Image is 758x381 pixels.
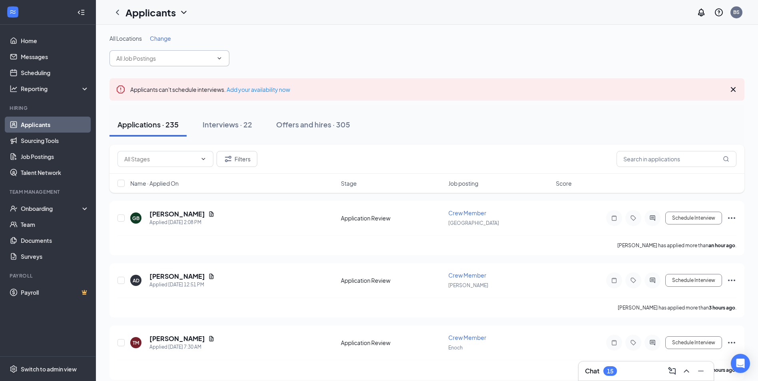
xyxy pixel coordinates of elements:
svg: Settings [10,365,18,373]
div: Onboarding [21,204,82,212]
svg: Document [208,273,215,280]
svg: Note [609,215,619,221]
span: [GEOGRAPHIC_DATA] [448,220,499,226]
svg: Note [609,339,619,346]
svg: Ellipses [727,276,736,285]
div: Interviews · 22 [203,119,252,129]
svg: Analysis [10,85,18,93]
div: Applied [DATE] 12:51 PM [149,281,215,289]
div: GB [132,215,139,222]
h5: [PERSON_NAME] [149,272,205,281]
div: Reporting [21,85,90,93]
a: Job Postings [21,149,89,165]
button: Schedule Interview [665,212,722,224]
a: Talent Network [21,165,89,181]
svg: Notifications [696,8,706,17]
button: Schedule Interview [665,336,722,349]
a: Team [21,216,89,232]
span: Stage [341,179,357,187]
button: Schedule Interview [665,274,722,287]
svg: ActiveChat [648,277,657,284]
a: Scheduling [21,65,89,81]
button: ChevronUp [680,365,693,377]
a: Home [21,33,89,49]
svg: Ellipses [727,213,736,223]
svg: Tag [629,215,638,221]
div: TM [133,339,139,346]
button: ComposeMessage [666,365,678,377]
div: AD [133,277,139,284]
svg: WorkstreamLogo [9,8,17,16]
div: Open Intercom Messenger [731,354,750,373]
span: All Locations [109,35,142,42]
svg: Collapse [77,8,85,16]
svg: ComposeMessage [667,366,677,376]
b: 3 hours ago [709,305,735,311]
div: 15 [607,368,613,375]
div: Applied [DATE] 7:30 AM [149,343,215,351]
input: Search in applications [617,151,736,167]
svg: UserCheck [10,204,18,212]
a: Sourcing Tools [21,133,89,149]
h5: [PERSON_NAME] [149,334,205,343]
button: Filter Filters [217,151,257,167]
div: Team Management [10,189,88,195]
div: Application Review [341,214,444,222]
svg: MagnifyingGlass [723,156,729,162]
div: Offers and hires · 305 [276,119,350,129]
svg: Cross [728,85,738,94]
input: All Job Postings [116,54,213,63]
svg: Ellipses [727,338,736,347]
p: [PERSON_NAME] has applied more than . [618,304,736,311]
svg: Filter [223,154,233,164]
input: All Stages [124,155,197,163]
svg: Minimize [696,366,706,376]
div: Switch to admin view [21,365,77,373]
span: Job posting [448,179,478,187]
svg: QuestionInfo [714,8,724,17]
svg: ActiveChat [648,215,657,221]
a: Add your availability now [227,86,290,93]
div: Hiring [10,105,88,111]
span: Score [556,179,572,187]
div: Application Review [341,276,444,284]
div: Applications · 235 [117,119,179,129]
svg: Tag [629,339,638,346]
svg: Document [208,211,215,217]
div: Applied [DATE] 2:08 PM [149,218,215,226]
a: Surveys [21,248,89,264]
b: an hour ago [708,242,735,248]
span: Enoch [448,345,463,351]
h5: [PERSON_NAME] [149,210,205,218]
svg: Error [116,85,125,94]
svg: ActiveChat [648,339,657,346]
span: Crew Member [448,209,486,216]
svg: Document [208,335,215,342]
h1: Applicants [125,6,176,19]
span: Change [150,35,171,42]
svg: ChevronLeft [113,8,122,17]
span: Name · Applied On [130,179,179,187]
p: [PERSON_NAME] has applied more than . [617,242,736,249]
span: Applicants can't schedule interviews. [130,86,290,93]
span: [PERSON_NAME] [448,282,488,288]
div: Payroll [10,272,88,279]
svg: ChevronDown [216,55,223,62]
a: Documents [21,232,89,248]
a: Applicants [21,117,89,133]
div: BS [733,9,740,16]
h3: Chat [585,367,599,375]
span: Crew Member [448,334,486,341]
button: Minimize [694,365,707,377]
svg: ChevronDown [179,8,189,17]
a: Messages [21,49,89,65]
svg: Note [609,277,619,284]
a: PayrollCrown [21,284,89,300]
svg: Tag [629,277,638,284]
b: 8 hours ago [709,367,735,373]
svg: ChevronUp [682,366,691,376]
svg: ChevronDown [200,156,207,162]
div: Application Review [341,339,444,347]
span: Crew Member [448,272,486,279]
